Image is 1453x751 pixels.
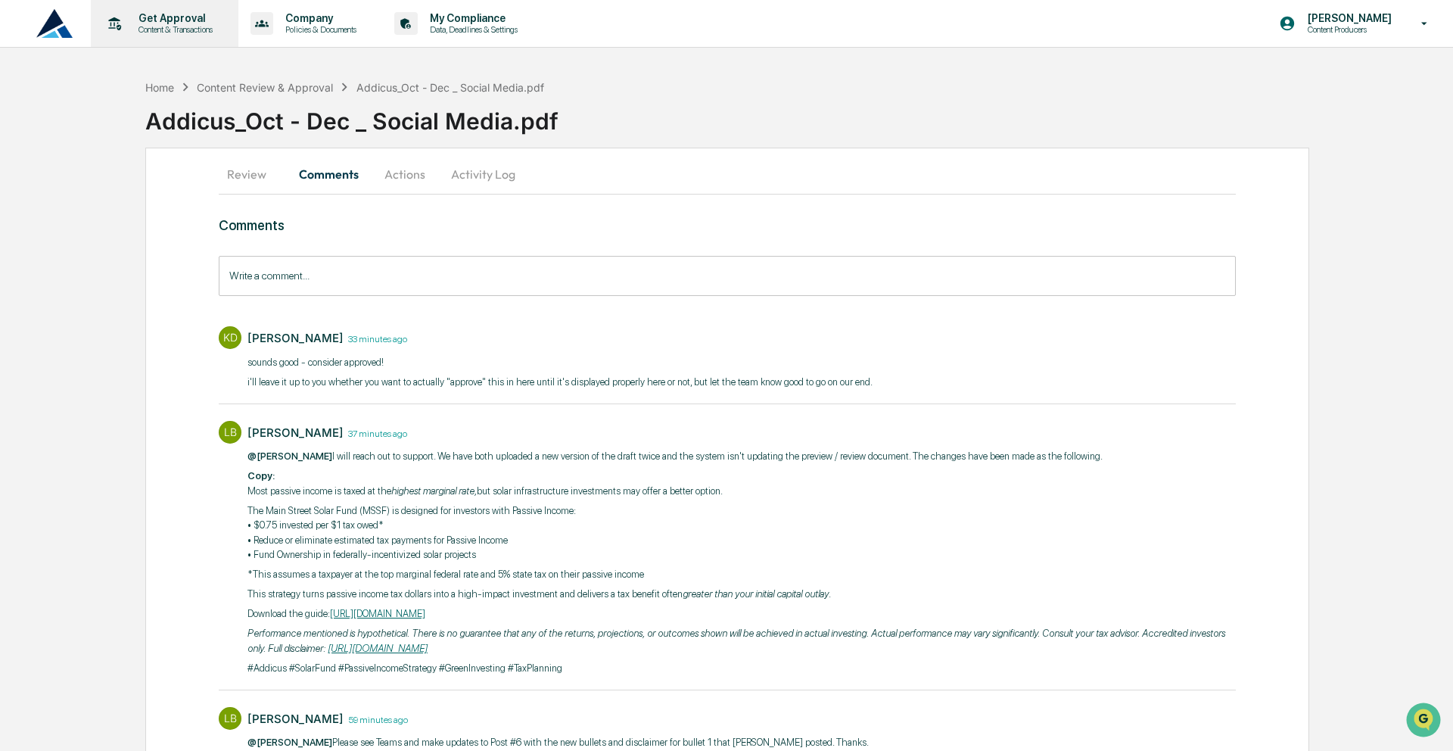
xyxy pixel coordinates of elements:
[107,256,183,268] a: Powered byPylon
[247,712,344,726] div: [PERSON_NAME]
[9,213,101,241] a: 🔎Data Lookup
[344,712,408,725] time: Wednesday, October 15, 2025 at 8:35:06 AM CDT
[330,608,425,619] a: [URL][DOMAIN_NAME]
[125,191,188,206] span: Attestations
[15,192,27,204] div: 🖐️
[391,485,477,497] em: highest marginal rate,
[247,606,1236,622] p: Download the guide:
[287,156,371,192] button: Comments
[247,449,1236,464] p: I will reach out to support. We have both uploaded a new version of the draft twice and the syste...
[36,9,73,38] img: logo
[247,375,873,390] p: i'll leave it up to you whether you want to actually "approve" this in here until it's displayed ...
[145,81,174,94] div: Home
[51,131,191,143] div: We're available if you need us!
[356,81,544,94] div: Addicus_Oct - Dec _ Social Media.pdf
[371,156,439,192] button: Actions
[247,735,870,750] p: Please see Teams and make updates to Post #6 with the new bullets and disclaimer for bullet 1 tha...
[15,32,275,56] p: How can we help?
[683,588,829,600] em: greater than your initial capital outlay
[219,326,241,349] div: KD
[328,643,428,654] a: [URL][DOMAIN_NAME]
[219,421,241,444] div: LB
[257,120,275,139] button: Start new chat
[439,156,527,192] button: Activity Log
[247,355,873,370] p: sounds good - consider approved!
[197,81,333,94] div: Content Review & Approval
[219,217,1236,233] h3: Comments
[104,185,194,212] a: 🗄️Attestations
[247,469,1236,498] p: Most passive income is taxed at the but solar infrastructure investments may offer a better option.
[126,12,220,24] p: Get Approval
[344,426,407,439] time: Wednesday, October 15, 2025 at 8:56:30 AM CDT
[247,628,1225,654] em: Performance mentioned is hypothetical. There is no guarantee that any of the returns, projections...
[15,116,42,143] img: 1746055101610-c473b297-6a78-478c-a979-82029cc54cd1
[219,707,241,730] div: LB
[145,95,1453,135] div: Addicus_Oct - Dec _ Social Media.pdf
[110,192,122,204] div: 🗄️
[247,661,1236,676] p: #Addicus #SolarFund #PassiveIncomeStrategy #GreenInvesting #TaxPlanning
[344,332,407,344] time: Wednesday, October 15, 2025 at 9:00:40 AM CDT
[418,24,525,35] p: Data, Deadlines & Settings
[247,503,1236,562] p: The Main Street Solar Fund (MSSF) is designed for investors with Passive Income: • $0.75 invested...
[247,450,332,462] span: @[PERSON_NAME]
[273,24,364,35] p: Policies & Documents
[247,470,275,481] strong: Copy:
[1296,12,1399,24] p: [PERSON_NAME]
[15,221,27,233] div: 🔎
[1296,24,1399,35] p: Content Producers
[247,587,1236,602] p: This strategy turns passive income tax dollars into a high-impact investment and delivers a tax b...
[9,185,104,212] a: 🖐️Preclearance
[219,156,287,192] button: Review
[1405,701,1445,742] iframe: Open customer support
[247,425,344,440] div: [PERSON_NAME]
[418,12,525,24] p: My Compliance
[126,24,220,35] p: Content & Transactions
[30,220,95,235] span: Data Lookup
[247,331,344,345] div: [PERSON_NAME]
[247,737,332,748] span: @[PERSON_NAME]
[30,191,98,206] span: Preclearance
[219,156,1236,192] div: secondary tabs example
[51,116,248,131] div: Start new chat
[151,257,183,268] span: Pylon
[247,567,1236,582] p: *This assumes a taxpayer at the top marginal federal rate and 5% state tax on their passive income
[273,12,364,24] p: Company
